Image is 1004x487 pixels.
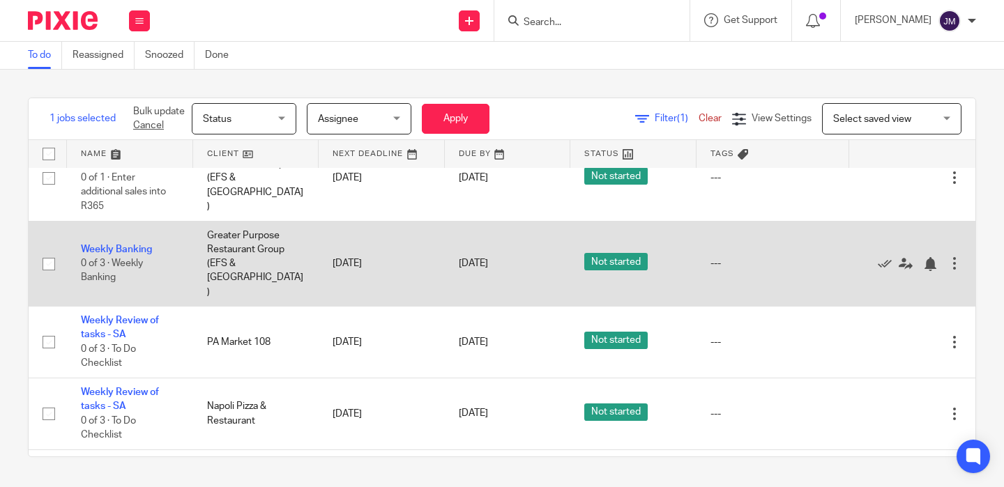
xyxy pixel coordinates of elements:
[318,114,358,124] span: Assignee
[422,104,489,134] button: Apply
[459,337,488,347] span: [DATE]
[710,335,836,349] div: ---
[833,114,911,124] span: Select saved view
[724,15,777,25] span: Get Support
[193,378,319,449] td: Napoli Pizza & Restaurant
[584,332,648,349] span: Not started
[938,10,961,32] img: svg%3E
[205,42,239,69] a: Done
[50,111,116,125] span: 1 jobs selected
[203,114,231,124] span: Status
[145,42,195,69] a: Snoozed
[133,105,185,133] p: Bulk update
[752,114,812,123] span: View Settings
[81,344,136,369] span: 0 of 3 · To Do Checklist
[81,258,143,283] span: 0 of 3 · Weekly Banking
[522,17,648,29] input: Search
[28,42,62,69] a: To do
[81,387,159,411] a: Weekly Review of tasks - SA
[710,407,836,421] div: ---
[319,378,445,449] td: [DATE]
[81,316,159,339] a: Weekly Review of tasks - SA
[655,114,699,123] span: Filter
[710,171,836,185] div: ---
[81,416,136,440] span: 0 of 3 · To Do Checklist
[133,121,164,130] a: Cancel
[584,253,648,270] span: Not started
[699,114,722,123] a: Clear
[584,167,648,185] span: Not started
[193,307,319,378] td: PA Market 108
[710,256,836,270] div: ---
[319,135,445,221] td: [DATE]
[584,403,648,421] span: Not started
[193,221,319,307] td: Greater Purpose Restaurant Group (EFS & [GEOGRAPHIC_DATA])
[81,245,152,254] a: Weekly Banking
[73,42,135,69] a: Reassigned
[28,11,98,30] img: Pixie
[459,173,488,183] span: [DATE]
[677,114,688,123] span: (1)
[710,150,734,157] span: Tags
[319,221,445,307] td: [DATE]
[459,409,488,419] span: [DATE]
[319,307,445,378] td: [DATE]
[855,13,931,27] p: [PERSON_NAME]
[459,258,488,268] span: [DATE]
[878,256,899,270] a: Mark as done
[193,135,319,221] td: Greater Purpose Restaurant Group (EFS & [GEOGRAPHIC_DATA])
[81,173,166,211] span: 0 of 1 · Enter additional sales into R365
[81,144,154,168] a: Manual entry for Additional sales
